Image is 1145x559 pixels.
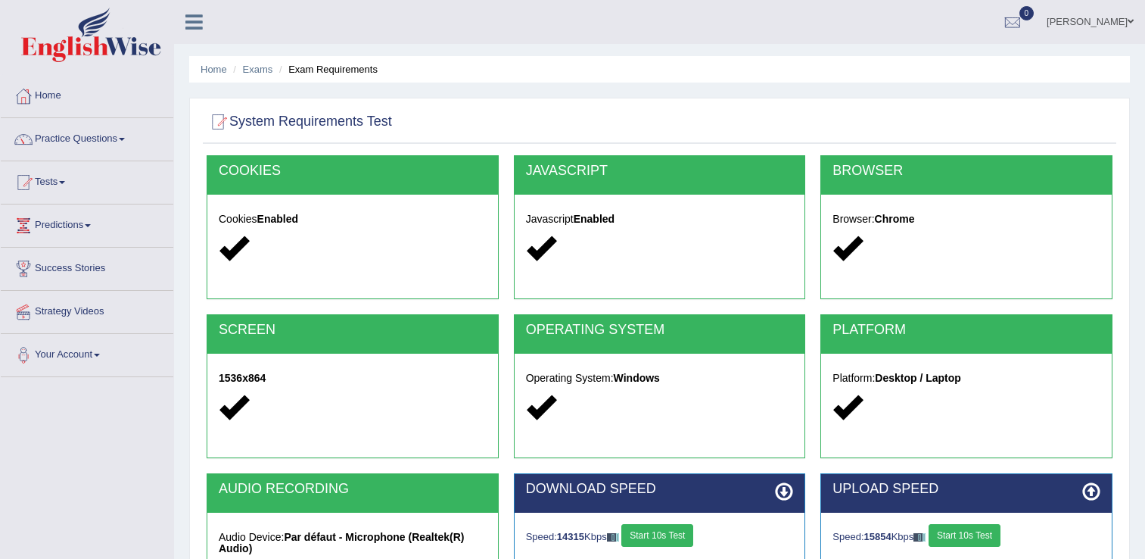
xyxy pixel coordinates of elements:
strong: Enabled [257,213,298,225]
span: 0 [1019,6,1035,20]
strong: 1536x864 [219,372,266,384]
h2: AUDIO RECORDING [219,482,487,497]
h2: PLATFORM [832,323,1100,338]
h2: JAVASCRIPT [526,164,794,179]
h5: Browser: [832,214,1100,225]
h5: Cookies [219,214,487,225]
h2: DOWNLOAD SPEED [526,482,794,497]
strong: 15854 [864,531,891,542]
h5: Operating System: [526,373,794,384]
strong: Par défaut - Microphone (Realtek(R) Audio) [219,531,464,554]
div: Speed: Kbps [832,524,1100,551]
a: Strategy Videos [1,291,173,329]
strong: 14315 [557,531,584,542]
h2: System Requirements Test [207,111,392,133]
strong: Desktop / Laptop [875,372,961,384]
a: Tests [1,161,173,199]
h2: COOKIES [219,164,487,179]
h2: BROWSER [832,164,1100,179]
button: Start 10s Test [621,524,693,547]
h2: SCREEN [219,323,487,338]
img: ajax-loader-fb-connection.gif [607,533,619,542]
a: Your Account [1,334,173,372]
strong: Windows [614,372,660,384]
li: Exam Requirements [275,62,378,77]
h5: Javascript [526,214,794,225]
strong: Enabled [574,213,615,225]
img: ajax-loader-fb-connection.gif [913,533,926,542]
div: Speed: Kbps [526,524,794,551]
a: Predictions [1,205,173,242]
a: Home [201,64,227,75]
h5: Platform: [832,373,1100,384]
button: Start 10s Test [929,524,1000,547]
h5: Audio Device: [219,532,487,555]
h2: UPLOAD SPEED [832,482,1100,497]
strong: Chrome [875,213,915,225]
a: Success Stories [1,248,173,286]
h2: OPERATING SYSTEM [526,323,794,338]
a: Exams [243,64,273,75]
a: Practice Questions [1,118,173,156]
a: Home [1,75,173,113]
